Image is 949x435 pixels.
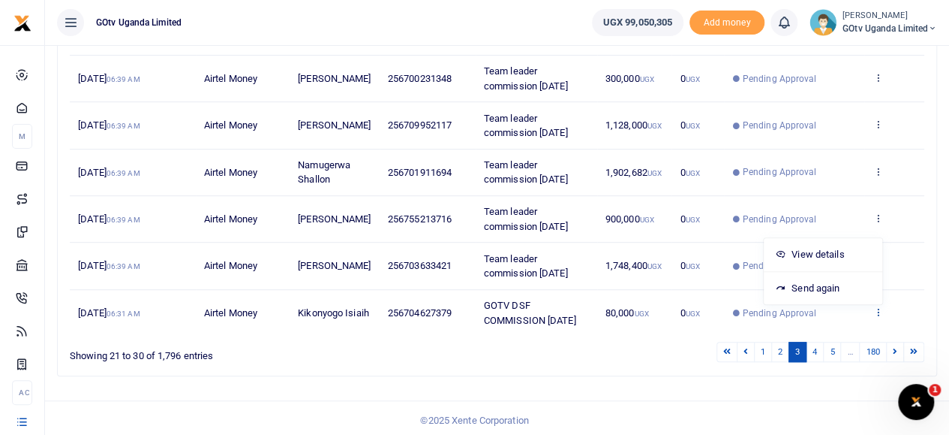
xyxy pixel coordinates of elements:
[605,167,662,178] span: 1,902,682
[14,14,32,32] img: logo-small
[12,124,32,149] li: M
[584,418,600,434] button: Close
[680,260,700,271] span: 0
[639,216,653,224] small: UGX
[647,122,662,130] small: UGX
[484,300,576,326] span: GOTV DSF COMMISSION [DATE]
[14,17,32,28] a: logo-small logo-large logo-large
[639,75,653,83] small: UGX
[605,119,662,131] span: 1,128,000
[605,307,649,319] span: 80,000
[592,9,683,36] a: UGX 99,050,305
[70,340,420,364] div: Showing 21 to 30 of 1,796 entries
[484,113,568,139] span: Team leader commission [DATE]
[605,73,654,84] span: 300,000
[743,307,817,320] span: Pending Approval
[689,16,764,27] a: Add money
[605,213,654,225] span: 900,000
[298,213,371,225] span: [PERSON_NAME]
[388,119,452,131] span: 256709952117
[388,307,452,319] span: 256704627379
[680,73,700,84] span: 0
[764,244,882,265] a: View details
[788,342,806,362] a: 3
[107,310,140,318] small: 06:31 AM
[743,72,817,86] span: Pending Approval
[686,169,700,177] small: UGX
[388,213,452,225] span: 256755213716
[204,119,257,131] span: Airtel Money
[107,122,140,130] small: 06:39 AM
[204,73,257,84] span: Airtel Money
[743,259,817,273] span: Pending Approval
[806,342,824,362] a: 4
[686,122,700,130] small: UGX
[743,213,817,226] span: Pending Approval
[78,167,140,178] span: [DATE]
[204,260,257,271] span: Airtel Money
[771,342,789,362] a: 2
[680,167,700,178] span: 0
[78,260,140,271] span: [DATE]
[484,206,568,232] span: Team leader commission [DATE]
[689,11,764,35] span: Add money
[764,278,882,299] a: Send again
[929,384,941,396] span: 1
[78,119,140,131] span: [DATE]
[809,9,937,36] a: profile-user [PERSON_NAME] GOtv Uganda Limited
[586,9,689,36] li: Wallet ballance
[90,16,188,29] span: GOtv Uganda Limited
[107,262,140,270] small: 06:39 AM
[898,384,934,420] iframe: Intercom live chat
[107,75,140,83] small: 06:39 AM
[204,307,257,319] span: Airtel Money
[484,159,568,186] span: Team leader commission [DATE]
[298,260,371,271] span: [PERSON_NAME]
[686,310,700,318] small: UGX
[107,216,140,224] small: 06:39 AM
[298,73,371,84] span: [PERSON_NAME]
[689,11,764,35] li: Toup your wallet
[603,15,672,30] span: UGX 99,050,305
[823,342,841,362] a: 5
[809,9,836,36] img: profile-user
[680,307,700,319] span: 0
[78,307,140,319] span: [DATE]
[484,253,568,279] span: Team leader commission [DATE]
[484,65,568,92] span: Team leader commission [DATE]
[388,167,452,178] span: 256701911694
[754,342,772,362] a: 1
[686,262,700,270] small: UGX
[107,169,140,177] small: 06:39 AM
[298,159,350,186] span: Namugerwa Shallon
[842,10,937,23] small: [PERSON_NAME]
[647,169,662,177] small: UGX
[204,213,257,225] span: Airtel Money
[686,75,700,83] small: UGX
[743,165,817,179] span: Pending Approval
[388,260,452,271] span: 256703633421
[204,167,257,178] span: Airtel Money
[388,73,452,84] span: 256700231348
[298,119,371,131] span: [PERSON_NAME]
[686,216,700,224] small: UGX
[842,22,937,35] span: GOtv Uganda Limited
[859,342,886,362] a: 180
[605,260,662,271] span: 1,748,400
[78,213,140,225] span: [DATE]
[12,380,32,405] li: Ac
[634,310,648,318] small: UGX
[680,213,700,225] span: 0
[647,262,662,270] small: UGX
[743,119,817,132] span: Pending Approval
[680,119,700,131] span: 0
[78,73,140,84] span: [DATE]
[298,307,369,319] span: Kikonyogo Isiaih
